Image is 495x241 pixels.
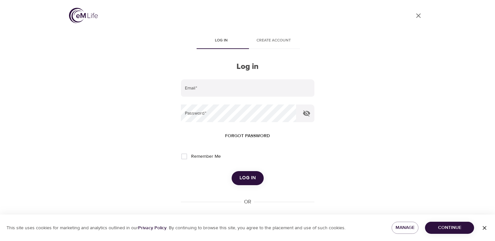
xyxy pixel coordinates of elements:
[392,222,419,234] button: Manage
[222,130,273,142] button: Forgot password
[397,224,414,232] span: Manage
[199,37,244,44] span: Log in
[69,8,98,23] img: logo
[239,174,256,182] span: Log in
[181,33,314,49] div: disabled tabs example
[191,153,221,160] span: Remember Me
[252,37,296,44] span: Create account
[241,198,254,206] div: OR
[138,225,167,231] a: Privacy Policy
[430,224,469,232] span: Continue
[411,8,426,24] a: close
[425,222,474,234] button: Continue
[181,62,314,72] h2: Log in
[225,132,270,140] span: Forgot password
[232,171,264,185] button: Log in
